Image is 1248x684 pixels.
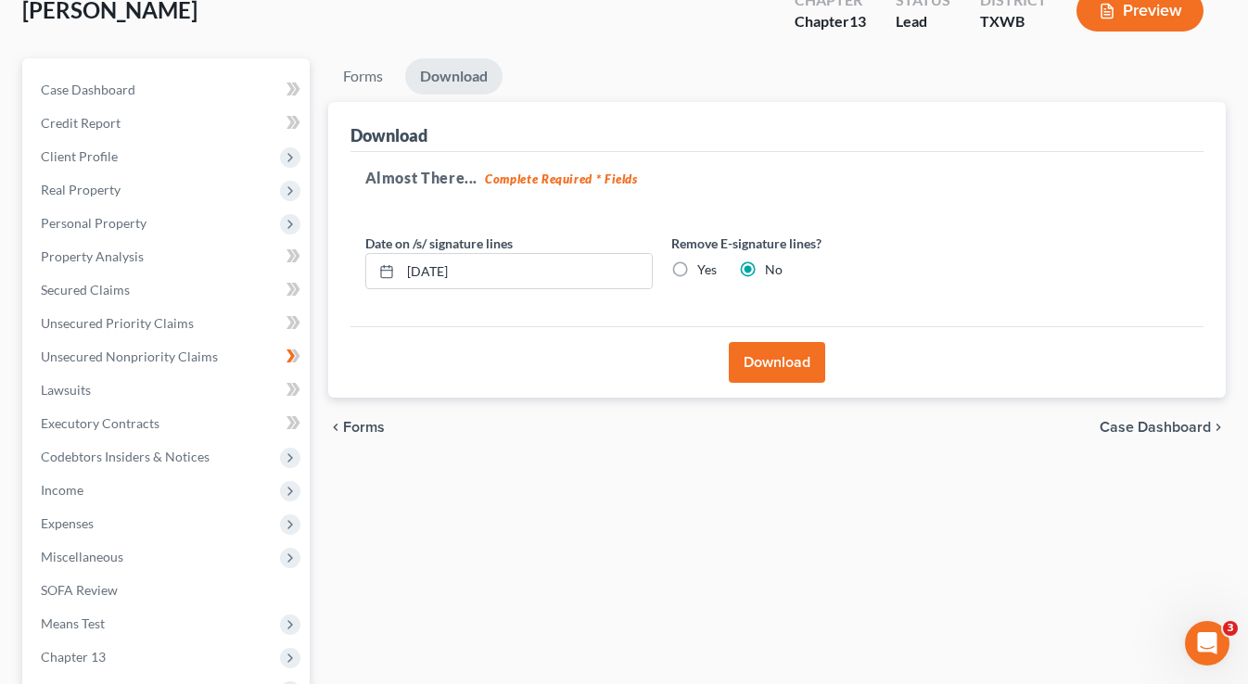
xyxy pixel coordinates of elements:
i: chevron_right [1211,420,1226,435]
a: Unsecured Priority Claims [26,307,310,340]
a: Property Analysis [26,240,310,273]
span: Forms [343,420,385,435]
span: Property Analysis [41,248,144,264]
span: Chapter 13 [41,649,106,665]
span: Lawsuits [41,382,91,398]
span: Credit Report [41,115,121,131]
label: Yes [697,260,717,279]
span: Real Property [41,182,121,197]
strong: Complete Required * Fields [485,171,638,186]
button: Download [729,342,825,383]
span: Codebtors Insiders & Notices [41,449,210,464]
span: Secured Claims [41,282,130,298]
span: SOFA Review [41,582,118,598]
button: chevron_left Forms [328,420,410,435]
a: Executory Contracts [26,407,310,440]
a: Case Dashboard chevron_right [1100,420,1226,435]
label: Remove E-signature lines? [671,234,959,253]
a: Secured Claims [26,273,310,307]
span: 13 [849,12,866,30]
span: Client Profile [41,148,118,164]
a: Forms [328,58,398,95]
a: Unsecured Nonpriority Claims [26,340,310,374]
span: Means Test [41,615,105,631]
span: Personal Property [41,215,146,231]
div: Lead [896,11,950,32]
h5: Almost There... [365,167,1190,189]
a: Credit Report [26,107,310,140]
span: Case Dashboard [41,82,135,97]
span: Unsecured Priority Claims [41,315,194,331]
span: Executory Contracts [41,415,159,431]
label: Date on /s/ signature lines [365,234,513,253]
iframe: Intercom live chat [1185,621,1229,665]
span: Expenses [41,515,94,531]
label: No [765,260,783,279]
span: Unsecured Nonpriority Claims [41,348,218,364]
span: 3 [1223,621,1238,636]
span: Case Dashboard [1100,420,1211,435]
a: Case Dashboard [26,73,310,107]
input: MM/DD/YYYY [401,254,652,289]
a: Download [405,58,503,95]
div: Chapter [795,11,866,32]
i: chevron_left [328,420,343,435]
span: Income [41,482,83,498]
span: Miscellaneous [41,549,123,564]
a: SOFA Review [26,574,310,607]
a: Lawsuits [26,374,310,407]
div: Download [350,124,427,146]
div: TXWB [980,11,1047,32]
